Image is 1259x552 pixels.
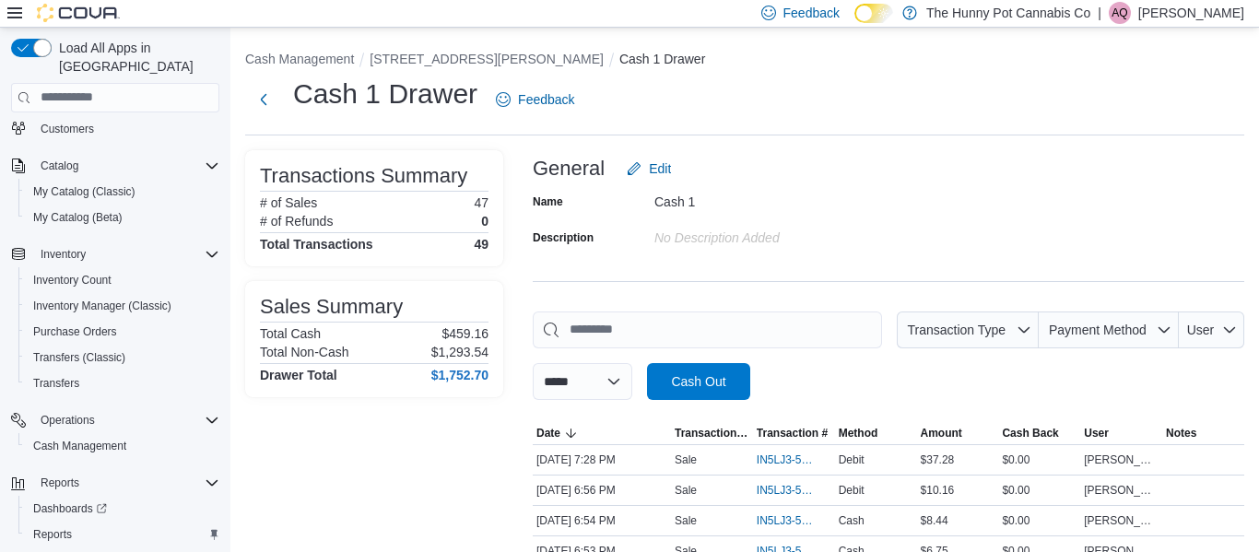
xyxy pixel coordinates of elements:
[41,476,79,490] span: Reports
[26,346,133,369] a: Transfers (Classic)
[753,422,835,444] button: Transaction #
[26,269,119,291] a: Inventory Count
[41,122,94,136] span: Customers
[921,483,955,498] span: $10.16
[783,4,840,22] span: Feedback
[33,409,219,431] span: Operations
[654,187,901,209] div: Cash 1
[839,483,865,498] span: Debit
[33,273,112,288] span: Inventory Count
[757,449,831,471] button: IN5LJ3-5964171
[921,513,948,528] span: $8.44
[26,498,114,520] a: Dashboards
[4,153,227,179] button: Catalog
[518,90,574,109] span: Feedback
[1049,323,1147,337] span: Payment Method
[488,81,582,118] a: Feedback
[536,426,560,440] span: Date
[757,452,813,467] span: IN5LJ3-5964171
[4,407,227,433] button: Operations
[1162,422,1244,444] button: Notes
[757,483,813,498] span: IN5LJ3-5963778
[18,293,227,319] button: Inventory Manager (Classic)
[431,368,488,382] h4: $1,752.70
[998,510,1080,532] div: $0.00
[998,422,1080,444] button: Cash Back
[26,435,134,457] a: Cash Management
[41,413,95,428] span: Operations
[18,522,227,547] button: Reports
[26,523,219,546] span: Reports
[26,372,219,394] span: Transfers
[675,513,697,528] p: Sale
[675,483,697,498] p: Sale
[757,479,831,501] button: IN5LJ3-5963778
[245,52,354,66] button: Cash Management
[1112,2,1127,24] span: AQ
[533,449,671,471] div: [DATE] 7:28 PM
[18,267,227,293] button: Inventory Count
[474,237,488,252] h4: 49
[835,422,917,444] button: Method
[1109,2,1131,24] div: Aleha Qureshi
[26,206,130,229] a: My Catalog (Beta)
[654,223,901,245] div: No Description added
[260,326,321,341] h6: Total Cash
[18,433,227,459] button: Cash Management
[1187,323,1215,337] span: User
[33,472,87,494] button: Reports
[260,195,317,210] h6: # of Sales
[33,409,102,431] button: Operations
[41,159,78,173] span: Catalog
[33,472,219,494] span: Reports
[26,523,79,546] a: Reports
[1098,2,1101,24] p: |
[26,346,219,369] span: Transfers (Classic)
[839,452,865,467] span: Debit
[647,363,750,400] button: Cash Out
[649,159,671,178] span: Edit
[533,194,563,209] label: Name
[26,372,87,394] a: Transfers
[533,422,671,444] button: Date
[675,426,749,440] span: Transaction Type
[26,181,143,203] a: My Catalog (Classic)
[33,527,72,542] span: Reports
[441,326,488,341] p: $459.16
[1039,311,1179,348] button: Payment Method
[260,237,373,252] h4: Total Transactions
[33,324,117,339] span: Purchase Orders
[1166,426,1196,440] span: Notes
[260,368,337,382] h4: Drawer Total
[33,155,86,177] button: Catalog
[907,323,1006,337] span: Transaction Type
[4,114,227,141] button: Customers
[998,449,1080,471] div: $0.00
[26,321,219,343] span: Purchase Orders
[26,498,219,520] span: Dashboards
[370,52,604,66] button: [STREET_ADDRESS][PERSON_NAME]
[26,435,219,457] span: Cash Management
[481,214,488,229] p: 0
[33,501,107,516] span: Dashboards
[854,23,855,24] span: Dark Mode
[26,321,124,343] a: Purchase Orders
[245,50,1244,72] nav: An example of EuiBreadcrumbs
[671,372,725,391] span: Cash Out
[1084,452,1159,467] span: [PERSON_NAME]
[533,158,605,180] h3: General
[33,116,219,139] span: Customers
[33,439,126,453] span: Cash Management
[4,470,227,496] button: Reports
[52,39,219,76] span: Load All Apps in [GEOGRAPHIC_DATA]
[18,496,227,522] a: Dashboards
[533,510,671,532] div: [DATE] 6:54 PM
[1084,426,1109,440] span: User
[18,370,227,396] button: Transfers
[671,422,753,444] button: Transaction Type
[33,350,125,365] span: Transfers (Classic)
[998,479,1080,501] div: $0.00
[757,426,828,440] span: Transaction #
[18,205,227,230] button: My Catalog (Beta)
[260,345,349,359] h6: Total Non-Cash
